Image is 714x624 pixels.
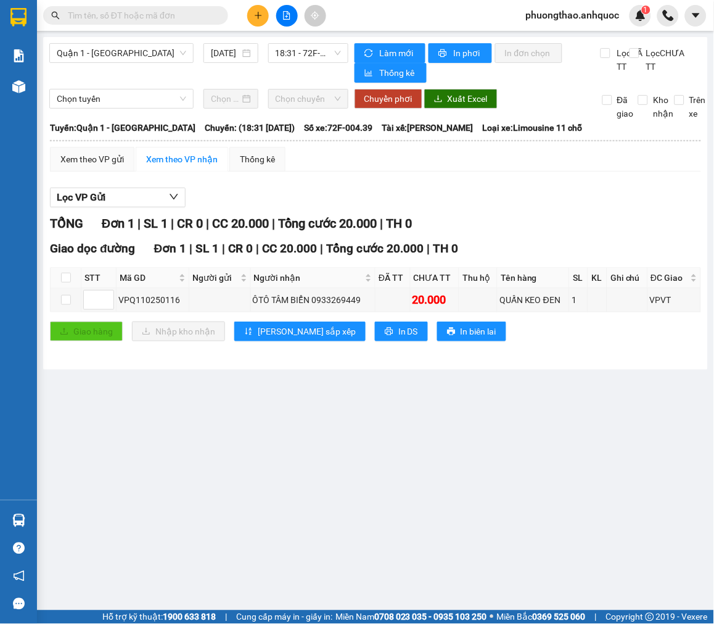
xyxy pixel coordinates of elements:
[50,188,186,207] button: Lọc VP Gửi
[276,89,341,108] span: Chọn chuyến
[335,610,487,624] span: Miền Nam
[650,293,699,307] div: VPVT
[483,121,583,135] span: Loại xe: Limousine 11 chỗ
[240,152,275,166] div: Thống kê
[236,610,332,624] span: Cung cấp máy in - giấy in:
[646,613,654,622] span: copyright
[50,322,123,341] button: uploadGiao hàng
[212,216,269,231] span: CC 20.000
[137,216,141,231] span: |
[411,268,460,288] th: CHƯA TT
[120,271,176,285] span: Mã GD
[254,271,363,285] span: Người nhận
[398,325,418,338] span: In DS
[499,293,567,307] div: QUẤN KEO ĐEN
[154,241,187,256] span: Đơn 1
[13,543,25,554] span: question-circle
[642,6,650,14] sup: 1
[374,612,487,622] strong: 0708 023 035 - 0935 103 250
[572,293,586,307] div: 1
[386,216,412,231] span: TH 0
[380,46,416,60] span: Làm mới
[57,189,105,205] span: Lọc VP Gửi
[206,216,209,231] span: |
[192,271,238,285] span: Người gửi
[385,327,393,337] span: printer
[355,43,425,63] button: syncLàm mới
[60,152,124,166] div: Xem theo VP gửi
[162,72,208,94] span: VPVT
[258,325,356,338] span: [PERSON_NAME] sắp xếp
[495,43,562,63] button: In đơn chọn
[144,12,174,25] span: Nhận:
[454,46,482,60] span: In phơi
[588,268,607,288] th: KL
[195,241,219,256] span: SL 1
[364,69,375,78] span: bar-chart
[12,49,25,62] img: solution-icon
[448,92,488,106] span: Xuất Excel
[132,322,225,341] button: downloadNhập kho nhận
[12,514,25,527] img: warehouse-icon
[641,46,687,73] span: Lọc CHƯA TT
[437,322,506,341] button: printerIn biên lai
[144,40,244,55] div: ÔTÔ TÂM BIỂN
[570,268,588,288] th: SL
[50,241,136,256] span: Giao dọc đường
[211,92,239,106] input: Chọn ngày
[304,121,372,135] span: Số xe: 72F-004.39
[68,9,213,22] input: Tìm tên, số ĐT hoặc mã đơn
[234,322,366,341] button: sort-ascending[PERSON_NAME] sắp xếp
[262,241,317,256] span: CC 20.000
[380,66,417,80] span: Thống kê
[635,10,646,21] img: icon-new-feature
[412,291,458,309] div: 20.000
[663,10,674,21] img: phone-icon
[189,241,192,256] span: |
[118,293,187,307] div: VPQ110250116
[375,268,411,288] th: ĐÃ TT
[253,293,373,307] div: ÔTÔ TÂM BIỂN 0933269449
[429,43,492,63] button: printerIn phơi
[81,268,117,288] th: STT
[256,241,259,256] span: |
[651,271,688,285] span: ĐC Giao
[380,216,383,231] span: |
[171,216,174,231] span: |
[10,12,30,25] span: Gửi:
[282,11,291,20] span: file-add
[516,7,630,23] span: phuongthao.anhquoc
[447,327,456,337] span: printer
[326,241,424,256] span: Tổng cước 20.000
[459,268,498,288] th: Thu hộ
[102,216,134,231] span: Đơn 1
[612,46,645,73] span: Lọc ĐÃ TT
[433,241,458,256] span: TH 0
[320,241,323,256] span: |
[497,610,586,624] span: Miền Bắc
[254,11,263,20] span: plus
[382,121,474,135] span: Tài xế: [PERSON_NAME]
[607,268,647,288] th: Ghi chú
[434,94,443,104] span: download
[355,63,427,83] button: bar-chartThống kê
[146,152,218,166] div: Xem theo VP nhận
[117,288,189,312] td: VPQ110250116
[533,612,586,622] strong: 0369 525 060
[51,11,60,20] span: search
[427,241,430,256] span: |
[211,46,239,60] input: 11/10/2025
[10,8,27,27] img: logo-vxr
[13,598,25,610] span: message
[648,93,678,120] span: Kho nhận
[311,11,319,20] span: aim
[169,192,179,202] span: down
[276,5,298,27] button: file-add
[225,610,227,624] span: |
[490,615,494,620] span: ⚪️
[228,241,253,256] span: CR 0
[177,216,203,231] span: CR 0
[222,241,225,256] span: |
[102,610,216,624] span: Hỗ trợ kỹ thuật:
[272,216,275,231] span: |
